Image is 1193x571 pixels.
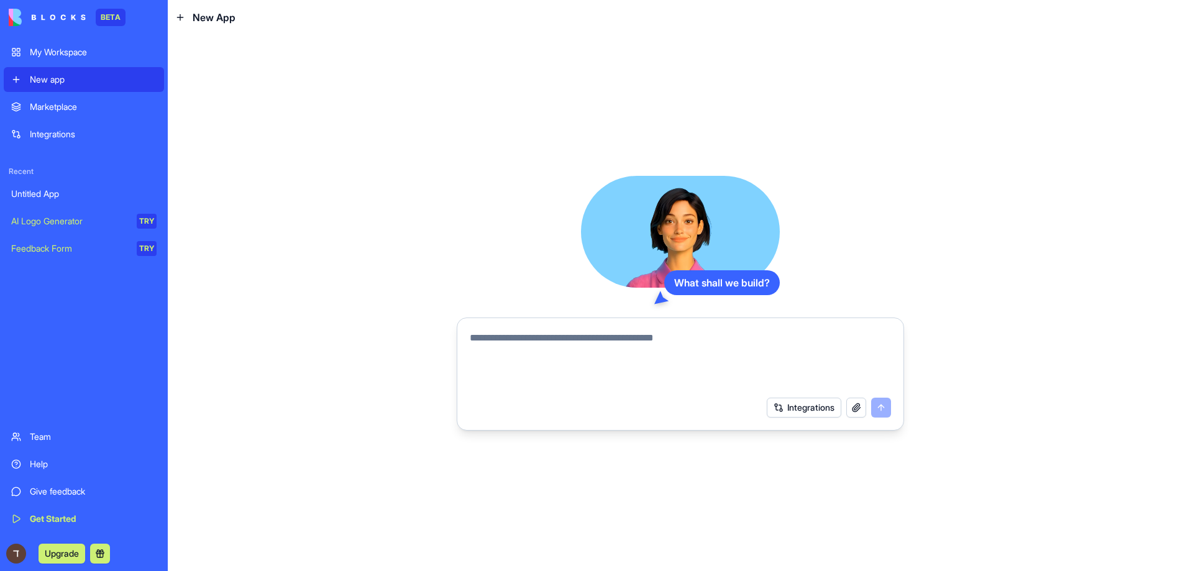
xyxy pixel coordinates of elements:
div: Get Started [30,513,157,525]
div: Give feedback [30,485,157,498]
div: AI Logo Generator [11,215,128,227]
a: Untitled App [4,181,164,206]
a: Upgrade [39,547,85,559]
span: New App [193,10,235,25]
span: Recent [4,167,164,176]
div: Feedback Form [11,242,128,255]
div: My Workspace [30,46,157,58]
a: New app [4,67,164,92]
a: My Workspace [4,40,164,65]
div: TRY [137,214,157,229]
a: Integrations [4,122,164,147]
div: BETA [96,9,126,26]
img: logo [9,9,86,26]
button: Upgrade [39,544,85,564]
button: Integrations [767,398,841,418]
div: New app [30,73,157,86]
a: BETA [9,9,126,26]
div: Help [30,458,157,470]
div: Untitled App [11,188,157,200]
a: Team [4,424,164,449]
a: Feedback FormTRY [4,236,164,261]
a: Help [4,452,164,477]
a: Get Started [4,506,164,531]
img: ACg8ocK6-HCFhYZYZXS4j9vxc9fvCo-snIC4PGomg_KXjjGNFaHNxw=s96-c [6,544,26,564]
a: Give feedback [4,479,164,504]
div: Marketplace [30,101,157,113]
div: Integrations [30,128,157,140]
div: TRY [137,241,157,256]
div: What shall we build? [664,270,780,295]
a: Marketplace [4,94,164,119]
div: Team [30,431,157,443]
a: AI Logo GeneratorTRY [4,209,164,234]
